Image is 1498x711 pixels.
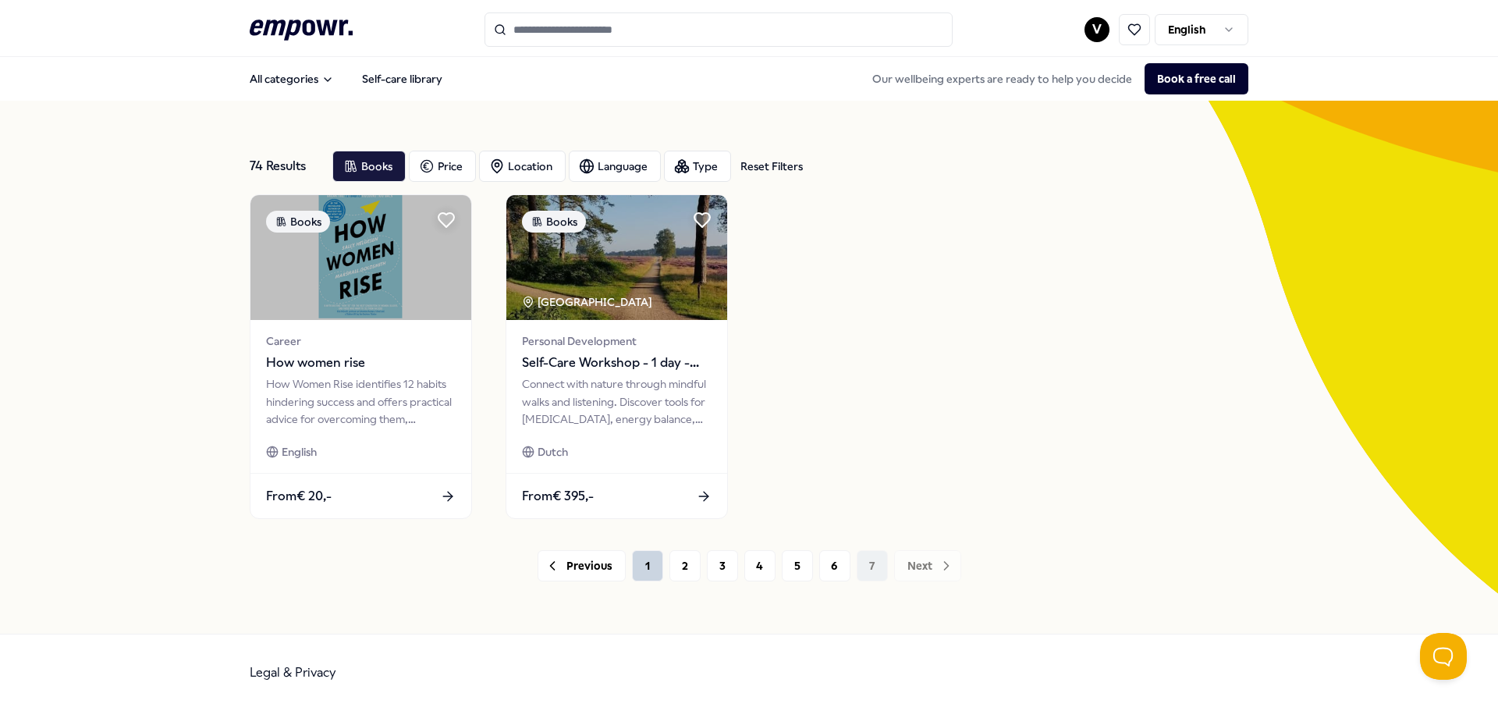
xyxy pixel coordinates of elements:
[250,194,472,519] a: package imageBooksCareerHow women riseHow Women Rise identifies 12 habits hindering success and o...
[250,195,471,320] img: package image
[522,375,712,428] div: Connect with nature through mindful walks and listening. Discover tools for [MEDICAL_DATA], energ...
[1145,63,1248,94] button: Book a free call
[266,486,332,507] span: From € 20,-
[538,550,626,581] button: Previous
[707,550,738,581] button: 3
[538,443,568,460] span: Dutch
[266,375,456,428] div: How Women Rise identifies 12 habits hindering success and offers practical advice for overcoming ...
[1420,633,1467,680] iframe: Help Scout Beacon - Open
[266,211,330,233] div: Books
[1084,17,1109,42] button: V
[250,665,336,680] a: Legal & Privacy
[237,63,346,94] button: All categories
[282,443,317,460] span: English
[250,151,320,182] div: 74 Results
[522,486,594,507] span: From € 395,-
[237,63,455,94] nav: Main
[522,353,712,373] span: Self-Care Workshop - 1 day - takes place in nature - ACT/ Mindfulness/ Self-Compassion
[744,550,776,581] button: 4
[479,151,566,182] button: Location
[506,194,728,519] a: package imageBooks[GEOGRAPHIC_DATA] Personal DevelopmentSelf-Care Workshop - 1 day - takes place ...
[266,353,456,373] span: How women rise
[819,550,850,581] button: 6
[522,332,712,350] span: Personal Development
[350,63,455,94] a: Self-care library
[506,195,727,320] img: package image
[485,12,953,47] input: Search for products, categories or subcategories
[569,151,661,182] button: Language
[860,63,1248,94] div: Our wellbeing experts are ready to help you decide
[632,550,663,581] button: 1
[669,550,701,581] button: 2
[266,332,456,350] span: Career
[332,151,406,182] button: Books
[782,550,813,581] button: 5
[522,293,655,311] div: [GEOGRAPHIC_DATA]
[409,151,476,182] button: Price
[522,211,586,233] div: Books
[740,158,803,175] div: Reset Filters
[664,151,731,182] button: Type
